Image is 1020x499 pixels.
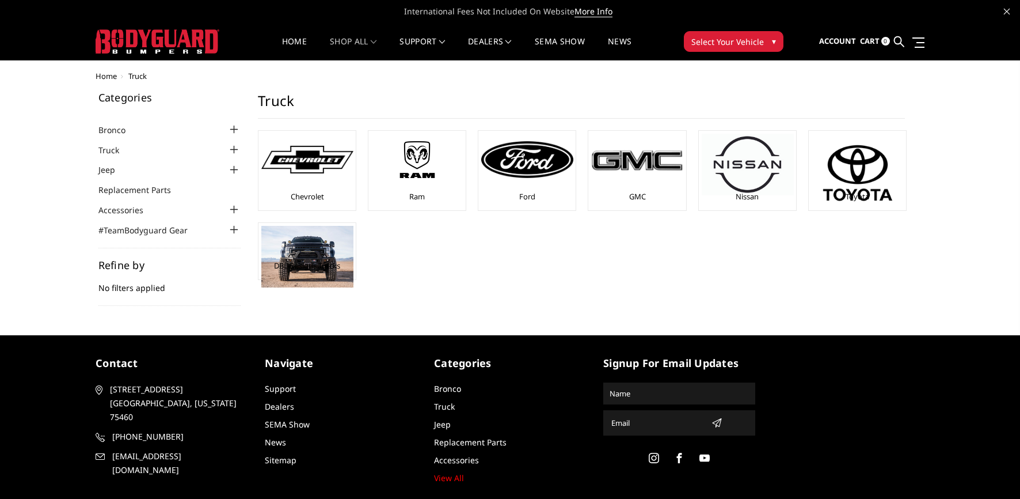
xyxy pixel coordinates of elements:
a: Ram [409,191,425,202]
a: Replacement Parts [434,437,507,448]
h5: Categories [434,356,586,371]
h5: Categories [98,92,241,103]
a: Nissan [736,191,759,202]
a: Toyota [846,191,869,202]
a: GMC [629,191,646,202]
input: Name [605,384,753,403]
a: [PHONE_NUMBER] [96,430,248,444]
span: ▾ [772,35,776,47]
h5: Navigate [265,356,417,371]
h5: contact [96,356,248,371]
a: SEMA Show [265,419,310,430]
span: [STREET_ADDRESS] [GEOGRAPHIC_DATA], [US_STATE] 75460 [110,383,243,424]
a: Ford [519,191,535,202]
span: [EMAIL_ADDRESS][DOMAIN_NAME] [112,449,246,477]
a: Support [265,383,296,394]
a: News [265,437,286,448]
a: Bronco [434,383,461,394]
a: Accessories [434,455,479,466]
h5: Refine by [98,260,241,270]
span: Truck [128,71,147,81]
span: Account [819,36,856,46]
span: Cart [860,36,880,46]
span: 0 [881,37,890,46]
a: Jeep [98,164,130,176]
h5: signup for email updates [603,356,755,371]
a: Home [282,37,307,60]
a: Truck [98,144,134,156]
a: Accessories [98,204,158,216]
span: Select Your Vehicle [691,36,764,48]
a: Dealers [468,37,512,60]
a: DBL Designs Trucks [274,260,340,271]
a: SEMA Show [535,37,585,60]
a: News [608,37,631,60]
a: Truck [434,401,455,412]
a: Sitemap [265,455,296,466]
span: [PHONE_NUMBER] [112,430,246,444]
a: Account [819,26,856,57]
a: More Info [574,6,612,17]
h1: Truck [258,92,905,119]
a: Replacement Parts [98,184,185,196]
a: #TeamBodyguard Gear [98,224,202,236]
input: Email [607,414,707,432]
div: No filters applied [98,260,241,306]
a: [EMAIL_ADDRESS][DOMAIN_NAME] [96,449,248,477]
a: View All [434,472,464,483]
button: Select Your Vehicle [684,31,783,52]
a: Chevrolet [291,191,324,202]
img: BODYGUARD BUMPERS [96,29,219,54]
a: shop all [330,37,376,60]
a: Cart 0 [860,26,890,57]
a: Dealers [265,401,294,412]
a: Home [96,71,117,81]
a: Jeep [434,419,451,430]
a: Bronco [98,124,140,136]
a: Support [399,37,445,60]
